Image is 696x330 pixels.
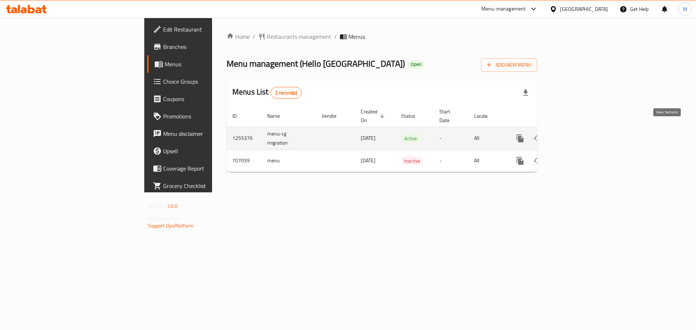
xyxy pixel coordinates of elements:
[361,107,387,125] span: Created On
[560,5,608,13] div: [GEOGRAPHIC_DATA]
[361,133,376,143] span: [DATE]
[163,112,255,121] span: Promotions
[506,105,587,127] th: Actions
[147,90,261,108] a: Coupons
[227,32,537,41] nav: breadcrumb
[227,105,587,172] table: enhanced table
[165,60,255,68] span: Menus
[163,42,255,51] span: Branches
[267,32,331,41] span: Restaurants management
[408,61,424,67] span: Open
[261,127,316,150] td: menu-cg migration
[401,134,420,143] span: Active
[348,32,365,41] span: Menus
[439,107,460,125] span: Start Date
[511,152,529,170] button: more
[167,201,178,211] span: 1.0.0
[474,112,497,120] span: Locale
[481,58,537,72] button: Add New Menu
[468,150,506,172] td: All
[163,129,255,138] span: Menu disclaimer
[434,127,468,150] td: -
[163,181,255,190] span: Grocery Checklist
[163,147,255,155] span: Upsell
[401,157,423,165] span: Inactive
[517,84,534,101] div: Export file
[147,21,261,38] a: Edit Restaurant
[147,38,261,55] a: Branches
[147,160,261,177] a: Coverage Report
[163,95,255,103] span: Coupons
[468,127,506,150] td: All
[361,156,376,165] span: [DATE]
[261,150,316,172] td: menu
[147,55,261,73] a: Menus
[434,150,468,172] td: -
[529,130,546,147] button: Change Status
[148,214,181,223] span: Get support on:
[148,201,166,211] span: Version:
[267,112,289,120] span: Name
[258,32,331,41] a: Restaurants management
[147,108,261,125] a: Promotions
[163,164,255,173] span: Coverage Report
[163,77,255,86] span: Choice Groups
[322,112,346,120] span: Vendor
[334,32,337,41] li: /
[270,87,302,99] div: Total records count
[487,60,531,70] span: Add New Menu
[147,73,261,90] a: Choice Groups
[147,125,261,142] a: Menu disclaimer
[227,55,405,72] span: Menu management ( Hello [GEOGRAPHIC_DATA] )
[401,134,420,143] div: Active
[163,25,255,34] span: Edit Restaurant
[232,87,302,99] h2: Menus List
[147,177,261,195] a: Grocery Checklist
[481,5,526,13] div: Menu-management
[408,60,424,69] div: Open
[148,221,194,230] a: Support.OpsPlatform
[683,5,687,13] span: M
[232,112,246,120] span: ID
[529,152,546,170] button: Change Status
[271,89,302,96] span: 2 record(s)
[147,142,261,160] a: Upsell
[401,112,425,120] span: Status
[511,130,529,147] button: more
